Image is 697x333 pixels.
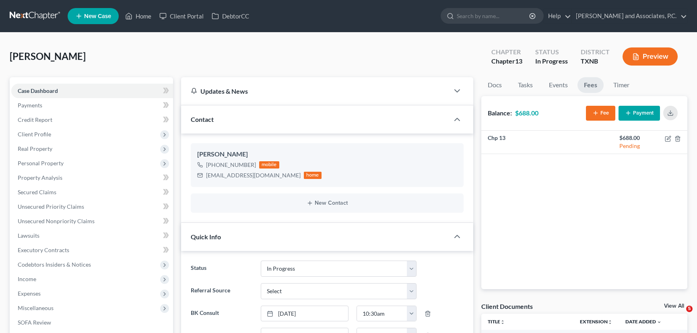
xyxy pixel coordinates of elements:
[619,106,660,121] button: Payment
[84,13,111,19] span: New Case
[11,98,173,113] a: Payments
[259,161,279,169] div: mobile
[515,57,522,65] span: 13
[191,233,221,240] span: Quick Info
[11,228,173,243] a: Lawsuits
[608,320,612,325] i: unfold_more
[121,9,155,23] a: Home
[572,9,687,23] a: [PERSON_NAME] and Associates, P.C.
[206,161,256,169] div: [PHONE_NUMBER]
[18,261,91,268] span: Codebtors Insiders & Notices
[197,200,457,206] button: New Contact
[664,303,684,309] a: View All
[481,302,533,310] div: Client Documents
[304,172,322,179] div: home
[187,261,257,277] label: Status
[457,8,530,23] input: Search by name...
[535,47,568,57] div: Status
[686,306,693,312] span: 5
[18,102,42,109] span: Payments
[18,290,41,297] span: Expenses
[18,116,52,123] span: Credit Report
[11,199,173,214] a: Unsecured Priority Claims
[10,50,86,62] span: [PERSON_NAME]
[491,57,522,66] div: Chapter
[515,109,538,117] strong: $688.00
[208,9,253,23] a: DebtorCC
[581,57,610,66] div: TXNB
[18,304,54,311] span: Miscellaneous
[11,84,173,98] a: Case Dashboard
[18,189,56,195] span: Secured Claims
[261,306,348,321] a: [DATE]
[11,113,173,127] a: Credit Report
[580,319,612,325] a: Extensionunfold_more
[607,77,636,93] a: Timer
[11,243,173,257] a: Executory Contracts
[191,115,214,123] span: Contact
[11,315,173,330] a: SOFA Review
[18,203,84,210] span: Unsecured Priority Claims
[581,47,610,57] div: District
[18,218,95,224] span: Unsecured Nonpriority Claims
[670,306,689,325] iframe: Intercom live chat
[18,145,52,152] span: Real Property
[18,247,69,253] span: Executory Contracts
[11,214,173,228] a: Unsecured Nonpriority Claims
[18,319,51,326] span: SOFA Review
[625,319,662,325] a: Date Added expand_more
[187,283,257,299] label: Referral Source
[11,185,173,199] a: Secured Claims
[591,142,640,150] div: Pending
[191,87,439,95] div: Updates & News
[18,174,62,181] span: Property Analysis
[206,171,301,179] div: [EMAIL_ADDRESS][DOMAIN_NAME]
[18,87,58,94] span: Case Dashboard
[155,9,208,23] a: Client Portal
[18,232,39,239] span: Lawsuits
[488,319,505,325] a: Titleunfold_more
[591,134,640,142] div: $688.00
[18,131,51,138] span: Client Profile
[577,77,604,93] a: Fees
[11,171,173,185] a: Property Analysis
[187,306,257,322] label: BK Consult
[535,57,568,66] div: In Progress
[586,106,615,121] button: Fee
[357,306,408,321] input: -- : --
[542,77,574,93] a: Events
[500,320,505,325] i: unfold_more
[197,150,457,159] div: [PERSON_NAME]
[488,109,512,117] strong: Balance:
[511,77,539,93] a: Tasks
[18,160,64,166] span: Personal Property
[481,77,508,93] a: Docs
[18,275,36,282] span: Income
[657,320,662,325] i: expand_more
[491,47,522,57] div: Chapter
[623,47,678,66] button: Preview
[544,9,571,23] a: Help
[481,131,584,154] td: Chp 13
